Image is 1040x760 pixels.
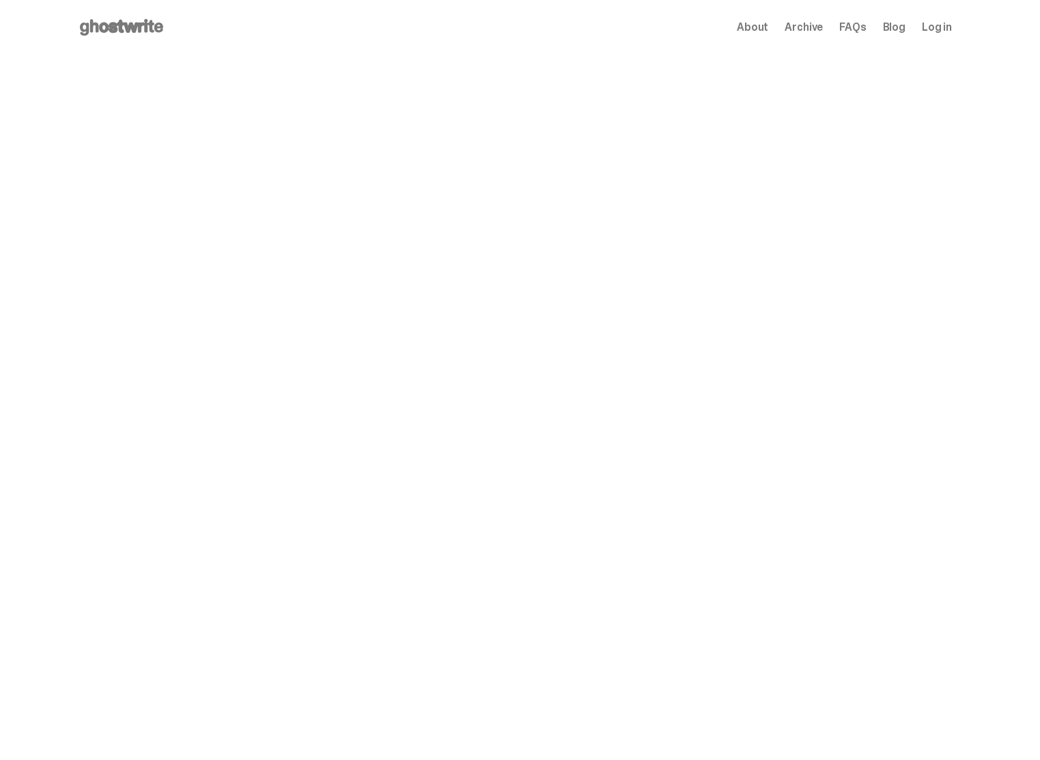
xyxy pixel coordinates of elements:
a: Archive [785,22,823,33]
a: About [737,22,768,33]
a: FAQs [839,22,866,33]
a: Log in [922,22,952,33]
a: Blog [883,22,905,33]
